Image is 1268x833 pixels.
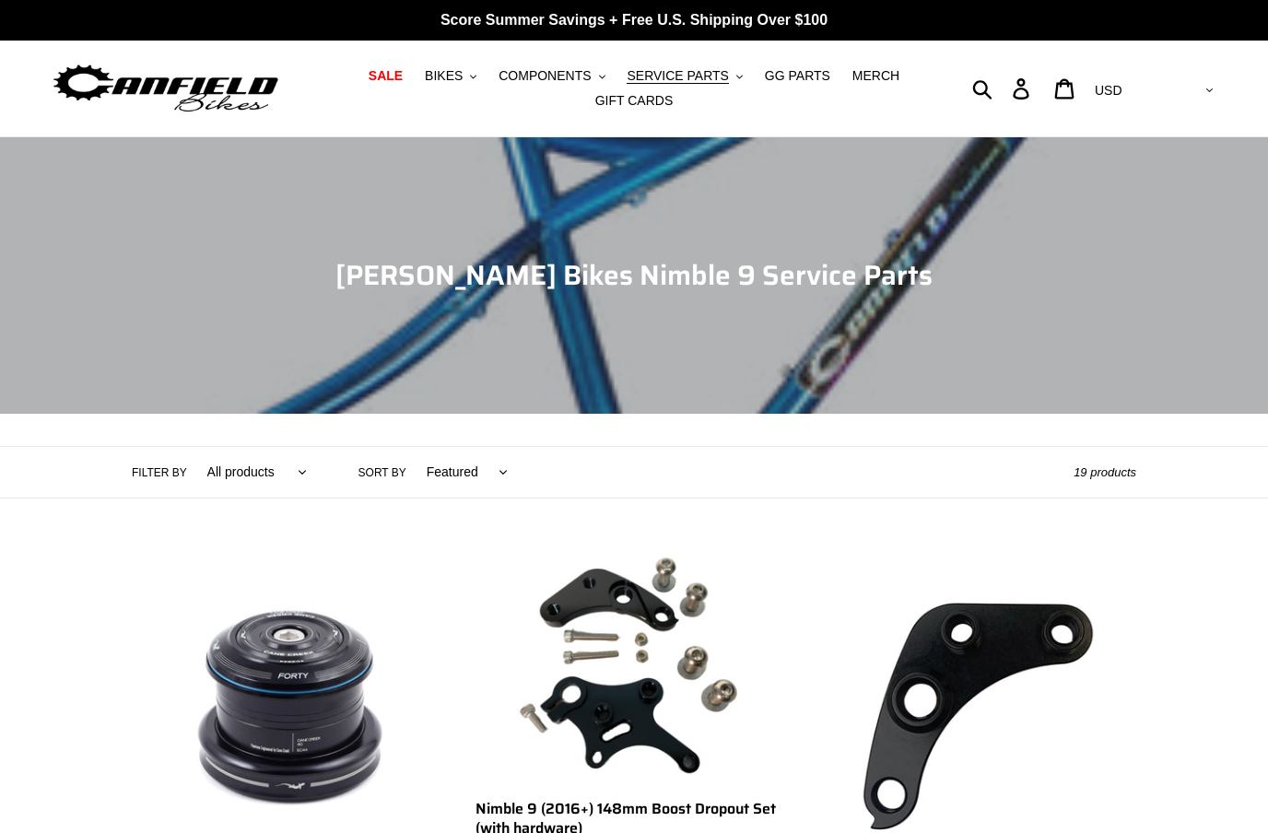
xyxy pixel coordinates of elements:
label: Sort by [358,464,406,481]
span: GG PARTS [765,68,830,84]
span: SERVICE PARTS [627,68,728,84]
button: COMPONENTS [489,64,614,88]
button: BIKES [416,64,486,88]
a: GIFT CARDS [586,88,683,113]
a: GG PARTS [756,64,839,88]
span: GIFT CARDS [595,93,674,109]
span: BIKES [425,68,463,84]
a: SALE [359,64,412,88]
span: 19 products [1074,465,1136,479]
label: Filter by [132,464,187,481]
span: [PERSON_NAME] Bikes Nimble 9 Service Parts [335,253,933,297]
span: COMPONENTS [499,68,591,84]
button: SERVICE PARTS [617,64,751,88]
span: SALE [369,68,403,84]
img: Canfield Bikes [51,60,281,118]
span: MERCH [852,68,899,84]
a: MERCH [843,64,909,88]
